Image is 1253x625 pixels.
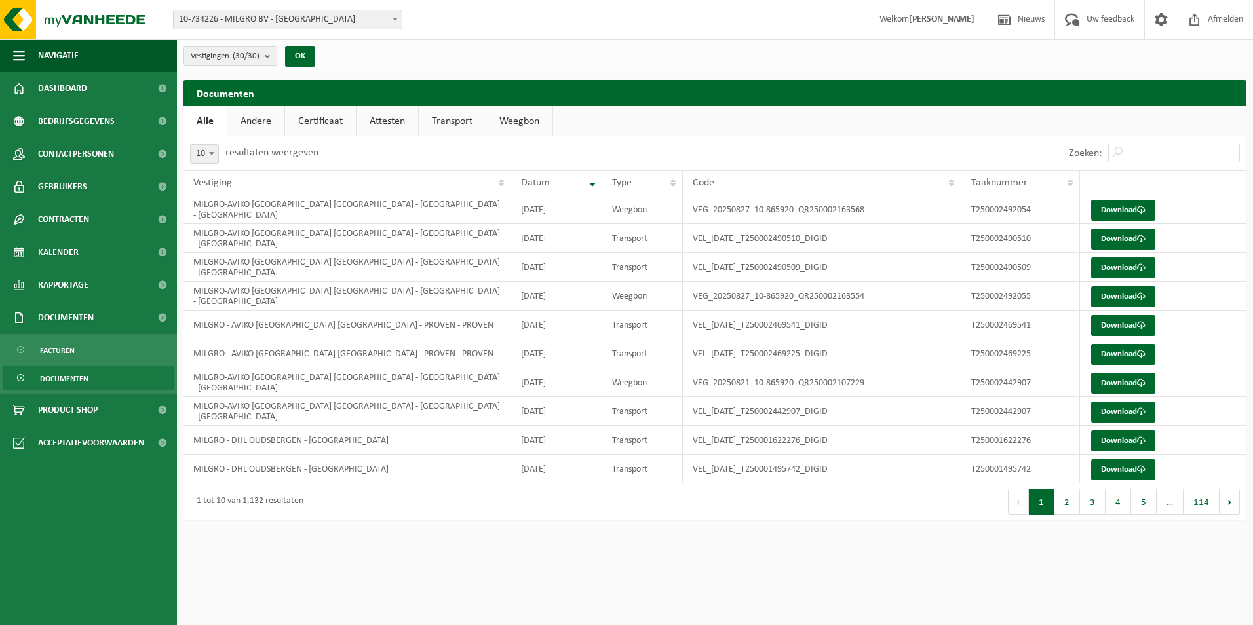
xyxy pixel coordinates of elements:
span: Contactpersonen [38,138,114,170]
td: Weegbon [602,368,683,397]
td: [DATE] [511,253,602,282]
td: VEL_[DATE]_T250002490509_DIGID [683,253,961,282]
button: Next [1220,489,1240,515]
td: MILGRO-AVIKO [GEOGRAPHIC_DATA] [GEOGRAPHIC_DATA] - [GEOGRAPHIC_DATA] - [GEOGRAPHIC_DATA] [183,368,511,397]
span: Acceptatievoorwaarden [38,426,144,459]
td: [DATE] [511,368,602,397]
a: Download [1091,257,1155,278]
td: VEG_20250827_10-865920_QR250002163568 [683,195,961,224]
td: MILGRO-AVIKO [GEOGRAPHIC_DATA] [GEOGRAPHIC_DATA] - [GEOGRAPHIC_DATA] - [GEOGRAPHIC_DATA] [183,397,511,426]
td: T250002469225 [961,339,1080,368]
td: MILGRO - AVIKO [GEOGRAPHIC_DATA] [GEOGRAPHIC_DATA] - PROVEN - PROVEN [183,339,511,368]
td: VEG_20250827_10-865920_QR250002163554 [683,282,961,311]
label: resultaten weergeven [225,147,318,158]
td: [DATE] [511,282,602,311]
button: 4 [1106,489,1131,515]
button: Vestigingen(30/30) [183,46,277,66]
span: Navigatie [38,39,79,72]
a: Download [1091,430,1155,451]
a: Download [1091,315,1155,336]
span: Taaknummer [971,178,1028,188]
td: T250001622276 [961,426,1080,455]
td: T250002442907 [961,397,1080,426]
td: Transport [602,397,683,426]
a: Download [1091,229,1155,250]
count: (30/30) [233,52,260,60]
td: Transport [602,224,683,253]
button: 1 [1029,489,1054,515]
button: OK [285,46,315,67]
td: VEL_[DATE]_T250002469541_DIGID [683,311,961,339]
td: VEG_20250821_10-865920_QR250002107229 [683,368,961,397]
span: Facturen [40,338,75,363]
td: Weegbon [602,195,683,224]
td: Transport [602,455,683,483]
a: Transport [419,106,486,136]
button: 5 [1131,489,1157,515]
td: VEL_[DATE]_T250002469225_DIGID [683,339,961,368]
a: Download [1091,402,1155,423]
td: [DATE] [511,195,602,224]
span: 10-734226 - MILGRO BV - ROTTERDAM [173,10,402,29]
a: Certificaat [285,106,356,136]
span: Vestiging [193,178,232,188]
td: T250002492054 [961,195,1080,224]
span: Gebruikers [38,170,87,203]
a: Documenten [3,366,174,390]
span: 10-734226 - MILGRO BV - ROTTERDAM [174,10,402,29]
td: MILGRO - AVIKO [GEOGRAPHIC_DATA] [GEOGRAPHIC_DATA] - PROVEN - PROVEN [183,311,511,339]
a: Alle [183,106,227,136]
div: 1 tot 10 van 1,132 resultaten [190,490,303,514]
td: T250002442907 [961,368,1080,397]
span: Type [612,178,632,188]
td: [DATE] [511,426,602,455]
td: Transport [602,253,683,282]
td: MILGRO-AVIKO [GEOGRAPHIC_DATA] [GEOGRAPHIC_DATA] - [GEOGRAPHIC_DATA] - [GEOGRAPHIC_DATA] [183,253,511,282]
td: [DATE] [511,397,602,426]
td: [DATE] [511,339,602,368]
a: Download [1091,200,1155,221]
span: Documenten [38,301,94,334]
button: 3 [1080,489,1106,515]
td: MILGRO - DHL OUDSBERGEN - [GEOGRAPHIC_DATA] [183,455,511,483]
a: Attesten [357,106,418,136]
h2: Documenten [183,80,1246,105]
span: Product Shop [38,394,98,426]
span: Dashboard [38,72,87,105]
span: Bedrijfsgegevens [38,105,115,138]
strong: [PERSON_NAME] [909,14,974,24]
a: Download [1091,373,1155,394]
td: T250001495742 [961,455,1080,483]
label: Zoeken: [1069,148,1102,159]
td: MILGRO-AVIKO [GEOGRAPHIC_DATA] [GEOGRAPHIC_DATA] - [GEOGRAPHIC_DATA] - [GEOGRAPHIC_DATA] [183,224,511,253]
span: Documenten [40,366,88,391]
span: Contracten [38,203,89,236]
a: Facturen [3,337,174,362]
span: Code [693,178,714,188]
button: Previous [1008,489,1029,515]
td: T250002469541 [961,311,1080,339]
span: 10 [191,145,218,163]
td: Transport [602,426,683,455]
span: Datum [521,178,550,188]
td: T250002492055 [961,282,1080,311]
span: Vestigingen [191,47,260,66]
td: [DATE] [511,455,602,483]
td: VEL_[DATE]_T250001622276_DIGID [683,426,961,455]
td: VEL_[DATE]_T250001495742_DIGID [683,455,961,483]
td: MILGRO - DHL OUDSBERGEN - [GEOGRAPHIC_DATA] [183,426,511,455]
button: 2 [1054,489,1080,515]
a: Andere [227,106,284,136]
td: Weegbon [602,282,683,311]
td: Transport [602,339,683,368]
td: VEL_[DATE]_T250002490510_DIGID [683,224,961,253]
span: Rapportage [38,269,88,301]
td: [DATE] [511,224,602,253]
span: … [1157,489,1184,515]
td: T250002490509 [961,253,1080,282]
span: Kalender [38,236,79,269]
td: Transport [602,311,683,339]
td: T250002490510 [961,224,1080,253]
td: VEL_[DATE]_T250002442907_DIGID [683,397,961,426]
a: Download [1091,344,1155,365]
